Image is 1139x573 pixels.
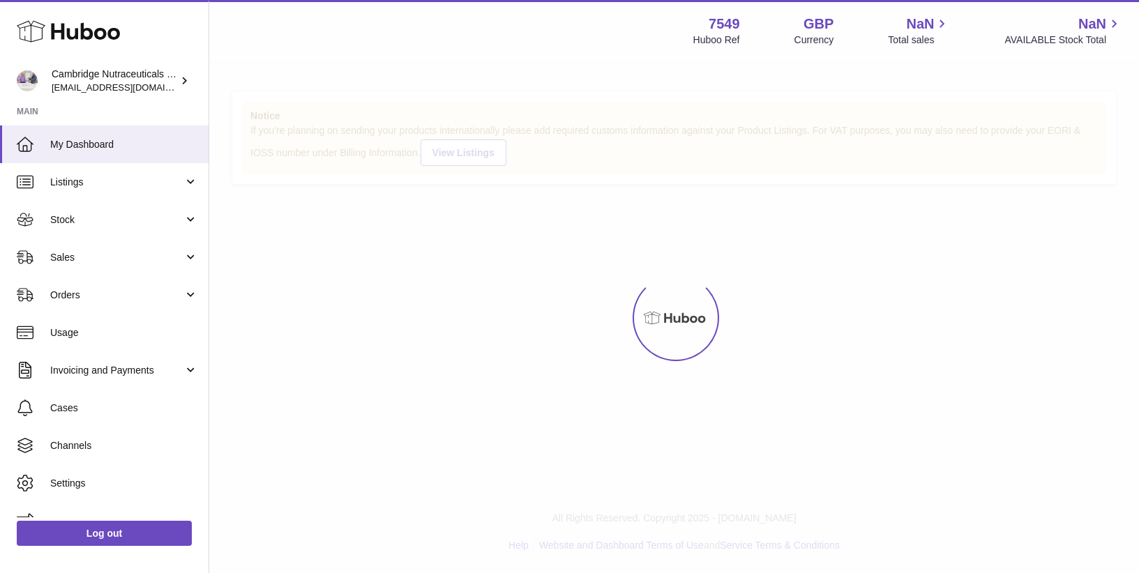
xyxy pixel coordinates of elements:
strong: 7549 [709,15,740,33]
span: Listings [50,176,183,189]
span: Stock [50,213,183,227]
span: Usage [50,326,198,339]
div: Cambridge Nutraceuticals Ltd [52,68,177,94]
span: My Dashboard [50,138,198,151]
div: Huboo Ref [693,33,740,47]
span: AVAILABLE Stock Total [1004,33,1122,47]
span: Returns [50,514,198,528]
img: qvc@camnutra.com [17,70,38,91]
span: Cases [50,402,198,415]
span: [EMAIL_ADDRESS][DOMAIN_NAME] [52,82,205,93]
div: Currency [794,33,834,47]
strong: GBP [804,15,833,33]
span: Sales [50,251,183,264]
a: NaN AVAILABLE Stock Total [1004,15,1122,47]
span: NaN [906,15,934,33]
span: Channels [50,439,198,452]
span: Invoicing and Payments [50,364,183,377]
span: Orders [50,289,183,302]
a: Log out [17,521,192,546]
span: Settings [50,477,198,490]
span: Total sales [888,33,950,47]
span: NaN [1078,15,1106,33]
a: NaN Total sales [888,15,950,47]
